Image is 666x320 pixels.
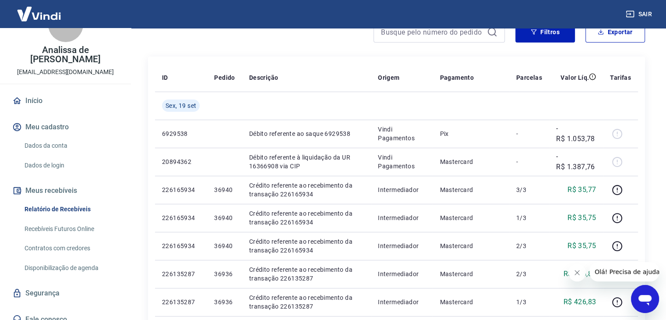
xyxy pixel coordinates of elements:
[567,213,596,223] p: R$ 35,75
[162,213,200,222] p: 226165934
[214,242,235,250] p: 36940
[166,101,196,110] span: Sex, 19 set
[249,73,278,82] p: Descrição
[5,6,74,13] span: Olá! Precisa de ajuda?
[214,185,235,194] p: 36940
[516,298,542,306] p: 1/3
[17,68,114,77] p: [EMAIL_ADDRESS][DOMAIN_NAME]
[21,259,120,277] a: Disponibilização de agenda
[162,157,200,166] p: 20894362
[21,220,120,238] a: Recebíveis Futuros Online
[516,185,542,194] p: 3/3
[249,237,364,255] p: Crédito referente ao recebimento da transação 226165934
[214,73,235,82] p: Pedido
[378,242,426,250] p: Intermediador
[568,264,586,281] iframe: Fechar mensagem
[378,270,426,278] p: Intermediador
[249,293,364,311] p: Crédito referente ao recebimento da transação 226135287
[162,242,200,250] p: 226165934
[567,185,596,195] p: R$ 35,77
[249,209,364,227] p: Crédito referente ao recebimento da transação 226165934
[11,284,120,303] a: Segurança
[21,137,120,155] a: Dados da conta
[440,157,502,166] p: Mastercard
[560,73,589,82] p: Valor Líq.
[631,285,659,313] iframe: Botão para abrir a janela de mensagens
[378,125,426,142] p: Vindi Pagamentos
[162,298,200,306] p: 226135287
[515,21,575,43] button: Filtros
[440,129,502,138] p: Pix
[440,298,502,306] p: Mastercard
[249,265,364,283] p: Crédito referente ao recebimento da transação 226135287
[516,270,542,278] p: 2/3
[516,213,542,222] p: 1/3
[516,73,542,82] p: Parcelas
[21,200,120,218] a: Relatório de Recebíveis
[378,73,399,82] p: Origem
[589,262,659,281] iframe: Mensagem da empresa
[440,185,502,194] p: Mastercard
[378,153,426,171] p: Vindi Pagamentos
[516,242,542,250] p: 2/3
[440,270,502,278] p: Mastercard
[162,73,168,82] p: ID
[214,270,235,278] p: 36936
[556,123,596,144] p: -R$ 1.053,78
[378,213,426,222] p: Intermediador
[440,213,502,222] p: Mastercard
[214,298,235,306] p: 36936
[610,73,631,82] p: Tarifas
[564,297,596,307] p: R$ 426,83
[378,298,426,306] p: Intermediador
[21,156,120,174] a: Dados de login
[21,239,120,257] a: Contratos com credores
[249,153,364,171] p: Débito referente à liquidação da UR 16366908 via CIP
[585,21,645,43] button: Exportar
[7,46,124,64] p: Analissa de [PERSON_NAME]
[516,157,542,166] p: -
[11,181,120,200] button: Meus recebíveis
[162,129,200,138] p: 6929538
[162,185,200,194] p: 226165934
[564,269,596,279] p: R$ 426,83
[249,181,364,199] p: Crédito referente ao recebimento da transação 226165934
[378,185,426,194] p: Intermediador
[567,241,596,251] p: R$ 35,75
[516,129,542,138] p: -
[11,0,67,27] img: Vindi
[440,73,474,82] p: Pagamento
[11,117,120,137] button: Meu cadastro
[11,91,120,110] a: Início
[249,129,364,138] p: Débito referente ao saque 6929538
[624,6,655,22] button: Sair
[381,25,483,39] input: Busque pelo número do pedido
[162,270,200,278] p: 226135287
[440,242,502,250] p: Mastercard
[214,213,235,222] p: 36940
[556,151,596,172] p: -R$ 1.387,76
